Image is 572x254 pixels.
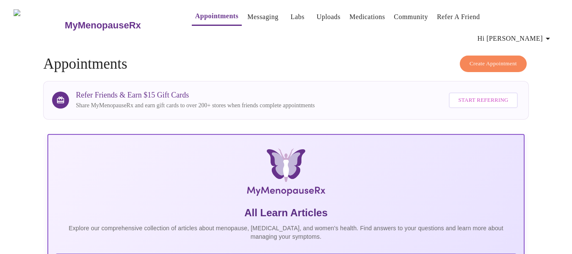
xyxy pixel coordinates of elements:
[43,56,529,73] h4: Appointments
[390,8,431,25] button: Community
[349,11,385,23] a: Medications
[458,95,508,105] span: Start Referring
[65,20,141,31] h3: MyMenopauseRx
[284,8,311,25] button: Labs
[313,8,344,25] button: Uploads
[449,92,517,108] button: Start Referring
[474,30,556,47] button: Hi [PERSON_NAME]
[290,11,304,23] a: Labs
[317,11,341,23] a: Uploads
[195,10,238,22] a: Appointments
[127,148,445,199] img: MyMenopauseRx Logo
[55,206,517,220] h5: All Learn Articles
[470,59,517,69] span: Create Appointment
[394,11,428,23] a: Community
[247,11,278,23] a: Messaging
[64,11,175,40] a: MyMenopauseRx
[434,8,484,25] button: Refer a Friend
[460,56,527,72] button: Create Appointment
[14,9,64,41] img: MyMenopauseRx Logo
[478,33,553,45] span: Hi [PERSON_NAME]
[76,91,315,100] h3: Refer Friends & Earn $15 Gift Cards
[76,101,315,110] p: Share MyMenopauseRx and earn gift cards to over 200+ stores when friends complete appointments
[447,88,519,112] a: Start Referring
[346,8,388,25] button: Medications
[192,8,242,26] button: Appointments
[55,224,517,241] p: Explore our comprehensive collection of articles about menopause, [MEDICAL_DATA], and women's hea...
[244,8,282,25] button: Messaging
[437,11,480,23] a: Refer a Friend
